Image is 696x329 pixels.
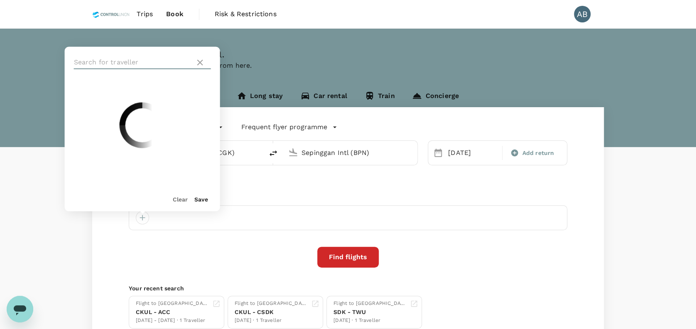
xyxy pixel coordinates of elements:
[522,149,554,157] span: Add return
[129,192,567,202] div: Travellers
[136,300,209,308] div: Flight to [GEOGRAPHIC_DATA]
[92,5,130,23] img: Control Union Malaysia Sdn. Bhd.
[241,122,337,132] button: Frequent flyer programme
[173,196,188,202] button: Clear
[333,317,407,325] div: [DATE] · 1 Traveller
[263,143,283,163] button: delete
[74,56,192,69] input: Search for traveller
[92,45,604,61] div: Welcome back , Atika .
[166,9,184,19] span: Book
[235,317,308,325] div: [DATE] · 1 Traveller
[194,196,208,202] button: Save
[574,6,591,22] div: AB
[317,247,379,268] button: Find flights
[235,300,308,308] div: Flight to [GEOGRAPHIC_DATA]
[228,87,292,107] a: Long stay
[129,284,567,292] p: Your recent search
[215,9,277,19] span: Risk & Restrictions
[292,87,356,107] a: Car rental
[136,317,209,325] div: [DATE] - [DATE] · 1 Traveller
[356,87,404,107] a: Train
[403,87,467,107] a: Concierge
[333,300,407,308] div: Flight to [GEOGRAPHIC_DATA]
[137,9,153,19] span: Trips
[136,308,209,317] div: CKUL - ACC
[7,296,33,322] iframe: Button to launch messaging window
[241,122,327,132] p: Frequent flyer programme
[445,145,500,161] div: [DATE]
[412,152,413,153] button: Open
[92,61,604,71] p: Planning a business trip? Get started from here.
[257,152,259,153] button: Open
[235,308,308,317] div: CKUL - CSDK
[301,146,400,159] input: Going to
[333,308,407,317] div: SDK - TWU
